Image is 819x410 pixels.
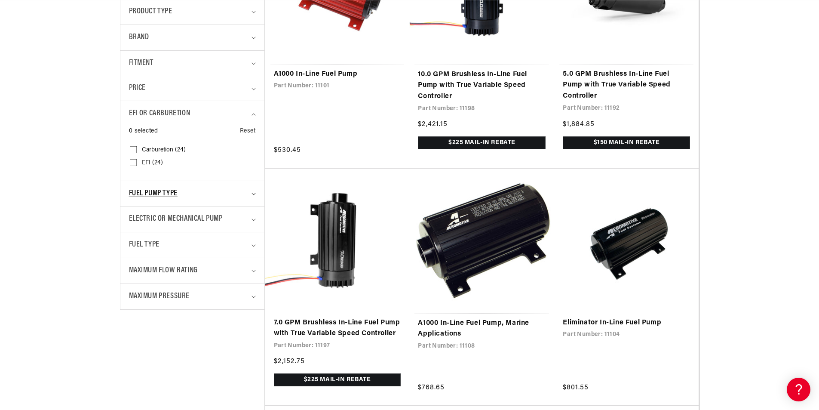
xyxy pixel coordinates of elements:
a: Reset [240,126,256,136]
span: Fuel Pump Type [129,188,178,200]
span: 0 selected [129,126,158,136]
a: 340 Stealth Fuel Pumps [9,162,163,176]
a: Carbureted Fuel Pumps [9,122,163,136]
a: Carbureted Regulators [9,136,163,149]
span: Maximum Pressure [129,290,190,303]
div: General [9,60,163,68]
summary: Fuel Pump Type (0 selected) [129,181,256,207]
a: POWERED BY ENCHANT [118,248,166,256]
a: Getting Started [9,73,163,86]
a: Brushless Fuel Pumps [9,176,163,189]
span: Fuel Type [129,239,160,251]
summary: Fuel Type (0 selected) [129,232,256,258]
span: Electric or Mechanical Pump [129,213,223,225]
a: 5.0 GPM Brushless In-Line Fuel Pump with True Variable Speed Controller [563,69,690,102]
summary: Maximum Pressure (0 selected) [129,284,256,309]
summary: Price [129,76,256,101]
span: Maximum Flow Rating [129,265,198,277]
a: EFI Fuel Pumps [9,149,163,162]
span: Carburetion (24) [142,146,186,154]
summary: Maximum Flow Rating (0 selected) [129,258,256,284]
a: A1000 In-Line Fuel Pump [274,69,401,80]
summary: Fitment (0 selected) [129,51,256,76]
a: A1000 In-Line Fuel Pump, Marine Applications [418,318,546,340]
span: EFI (24) [142,159,163,167]
a: Eliminator In-Line Fuel Pump [563,318,690,329]
div: Frequently Asked Questions [9,95,163,103]
summary: EFI or Carburetion (0 selected) [129,101,256,126]
span: Fitment [129,57,153,70]
button: Contact Us [9,230,163,245]
summary: Brand (0 selected) [129,25,256,50]
a: 10.0 GPM Brushless In-Line Fuel Pump with True Variable Speed Controller [418,69,546,102]
span: EFI or Carburetion [129,108,190,120]
span: Brand [129,31,149,44]
a: 7.0 GPM Brushless In-Line Fuel Pump with True Variable Speed Controller [274,318,401,339]
a: EFI Regulators [9,109,163,122]
summary: Electric or Mechanical Pump (0 selected) [129,207,256,232]
span: Product type [129,6,172,18]
span: Price [129,83,146,94]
